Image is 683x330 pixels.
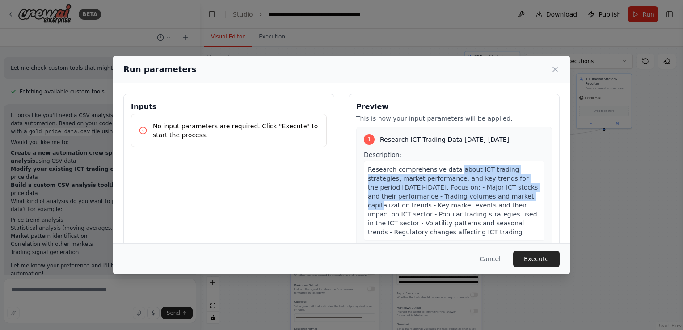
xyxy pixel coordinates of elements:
[472,251,508,267] button: Cancel
[364,151,401,158] span: Description:
[364,134,375,145] div: 1
[380,135,509,144] span: Research ICT Trading Data [DATE]-[DATE]
[368,166,538,236] span: Research comprehensive data about ICT trading strategies, market performance, and key trends for ...
[123,63,196,76] h2: Run parameters
[356,102,552,112] h3: Preview
[131,102,327,112] h3: Inputs
[356,114,552,123] p: This is how your input parameters will be applied:
[513,251,560,267] button: Execute
[153,122,319,140] p: No input parameters are required. Click "Execute" to start the process.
